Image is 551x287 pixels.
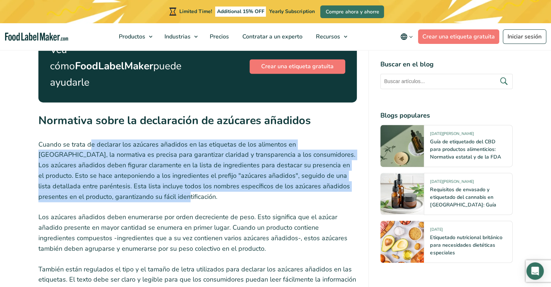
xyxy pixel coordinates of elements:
[112,23,156,50] a: Productos
[430,186,496,208] a: Requisitos de envasado y etiquetado del cannabis en [GEOGRAPHIC_DATA]: Guía
[503,29,546,44] a: Iniciar sesión
[38,212,357,254] p: Los azúcares añadidos deben enumerarse por orden decreciente de peso. Esto significa que el azúca...
[320,5,384,18] a: Compre ahora y ahorre
[380,74,513,89] input: Buscar artículos...
[117,33,146,41] span: Productos
[250,59,345,74] a: Crear una etiqueta gratuita
[314,33,341,41] span: Recursos
[430,179,473,187] span: [DATE][PERSON_NAME]
[380,60,513,69] h4: Buscar en el blog
[215,7,266,17] span: Additional 15% OFF
[240,33,303,41] span: Contratar a un experto
[430,131,473,139] span: [DATE][PERSON_NAME]
[50,42,181,90] p: Vea cómo puede ayudarle
[203,23,234,50] a: Precios
[236,23,308,50] a: Contratar a un experto
[158,23,201,50] a: Industrias
[75,59,153,73] strong: FoodLabelMaker
[380,111,513,120] h4: Blogs populares
[526,262,544,280] div: Open Intercom Messenger
[430,227,442,235] span: [DATE]
[38,139,357,202] p: Cuando se trata de declarar los azúcares añadidos en las etiquetas de los alimentos en [GEOGRAPHI...
[309,23,351,50] a: Recursos
[38,113,311,128] strong: Normativa sobre la declaración de azúcares añadidos
[179,8,212,15] span: Limited Time!
[162,33,191,41] span: Industrias
[418,29,499,44] a: Crear una etiqueta gratuita
[269,8,314,15] span: Yearly Subscription
[208,33,230,41] span: Precios
[430,138,501,160] a: Guía de etiquetado del CBD para productos alimenticios: Normativa estatal y de la FDA
[430,234,502,256] a: Etiquetado nutricional británico para necesidades dietéticas especiales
